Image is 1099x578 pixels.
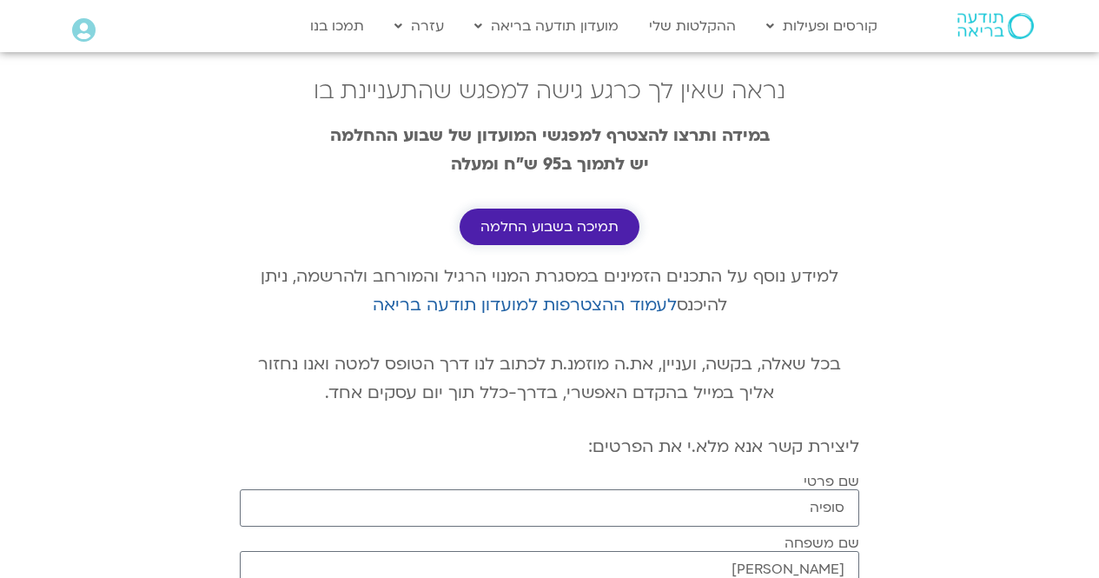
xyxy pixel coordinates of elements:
p: בכל שאלה, בקשה, ועניין, את.ה מוזמנ.ת לכתוב לנו דרך הטופס למטה ואנו נחזור אליך במייל בהקדם האפשרי,... [240,350,859,408]
h2: ליצירת קשר אנא מלא.י את הפרטים: [240,437,859,456]
img: תודעה בריאה [957,13,1034,39]
a: לעמוד ההצטרפות למועדון תודעה בריאה [373,294,677,316]
input: שם פרטי [240,489,859,527]
a: מועדון תודעה בריאה [466,10,627,43]
a: עזרה [386,10,453,43]
label: שם פרטי [804,474,859,489]
a: תמכו בנו [301,10,373,43]
p: למידע נוסף על התכנים הזמינים במסגרת המנוי הרגיל והמורחב ולהרשמה, ניתן להיכנס [240,262,859,320]
strong: במידה ותרצו להצטרף למפגשי המועדון של שבוע ההחלמה יש לתמוך ב95 ש״ח ומעלה [330,124,770,176]
a: קורסים ופעילות [758,10,886,43]
label: שם משפחה [785,535,859,551]
h2: נראה שאין לך כרגע גישה למפגש שהתעניינת בו [240,78,859,104]
a: ההקלטות שלי [640,10,745,43]
span: תמיכה בשבוע החלמה [480,219,619,235]
a: תמיכה בשבוע החלמה [460,209,639,245]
